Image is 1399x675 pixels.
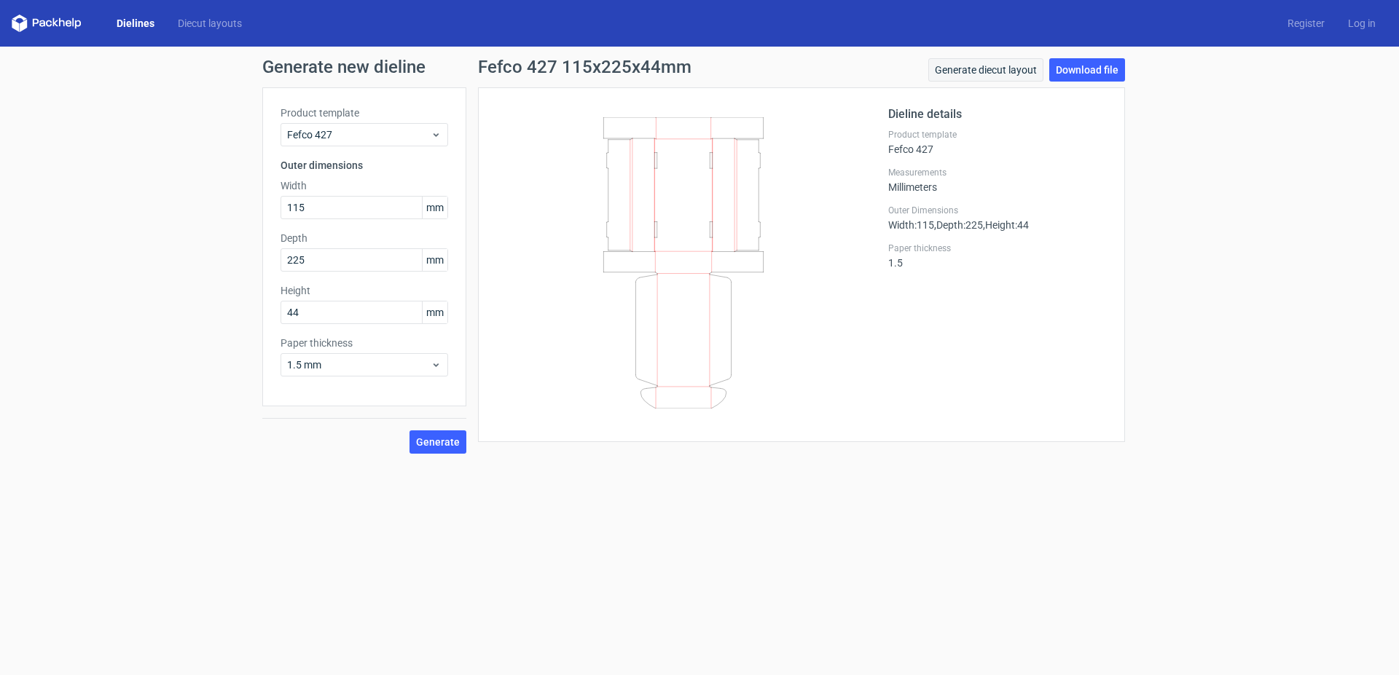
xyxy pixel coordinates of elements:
[105,16,166,31] a: Dielines
[281,178,448,193] label: Width
[1276,16,1336,31] a: Register
[888,167,1107,178] label: Measurements
[888,129,1107,141] label: Product template
[888,242,1107,269] div: 1.5
[416,437,460,447] span: Generate
[287,127,431,142] span: Fefco 427
[281,158,448,173] h3: Outer dimensions
[888,106,1107,123] h2: Dieline details
[983,219,1029,231] span: , Height : 44
[888,219,934,231] span: Width : 115
[262,58,1137,76] h1: Generate new dieline
[1336,16,1387,31] a: Log in
[888,242,1107,254] label: Paper thickness
[281,231,448,245] label: Depth
[888,167,1107,193] div: Millimeters
[422,301,447,323] span: mm
[281,336,448,350] label: Paper thickness
[1049,58,1125,82] a: Download file
[934,219,983,231] span: , Depth : 225
[166,16,254,31] a: Diecut layouts
[422,197,447,218] span: mm
[478,58,691,76] h1: Fefco 427 115x225x44mm
[888,205,1107,216] label: Outer Dimensions
[928,58,1043,82] a: Generate diecut layout
[409,430,466,454] button: Generate
[888,129,1107,155] div: Fefco 427
[422,249,447,271] span: mm
[287,358,431,372] span: 1.5 mm
[281,106,448,120] label: Product template
[281,283,448,298] label: Height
